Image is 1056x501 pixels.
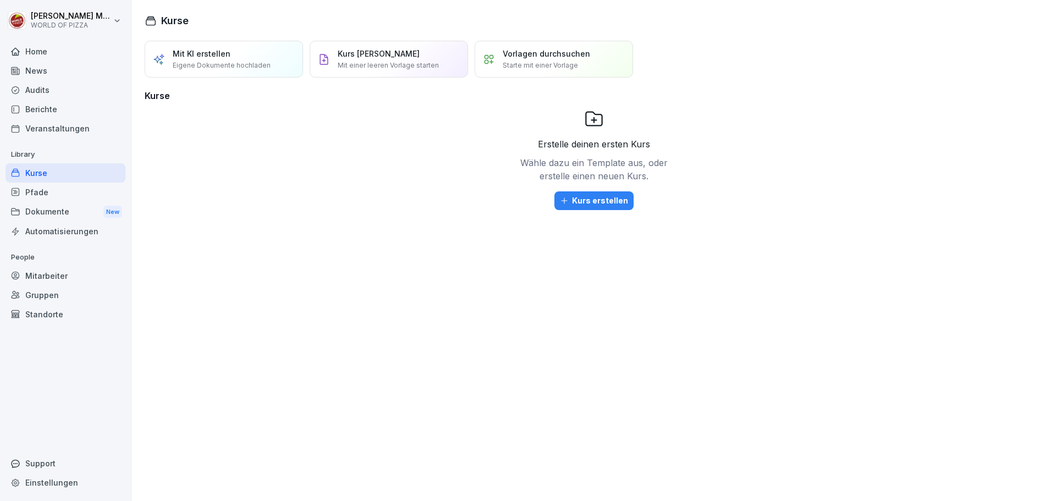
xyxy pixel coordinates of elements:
[5,285,125,305] a: Gruppen
[5,249,125,266] p: People
[5,183,125,202] a: Pfade
[161,13,189,28] h1: Kurse
[103,206,122,218] div: New
[5,163,125,183] a: Kurse
[517,156,671,183] p: Wähle dazu ein Template aus, oder erstelle einen neuen Kurs.
[5,61,125,80] a: News
[31,12,111,21] p: [PERSON_NAME] Mörsel
[503,48,590,59] p: Vorlagen durchsuchen
[5,454,125,473] div: Support
[5,473,125,492] a: Einstellungen
[173,60,271,70] p: Eigene Dokumente hochladen
[560,195,628,207] div: Kurs erstellen
[5,80,125,100] a: Audits
[5,42,125,61] a: Home
[5,202,125,222] div: Dokumente
[5,305,125,324] a: Standorte
[538,137,650,151] p: Erstelle deinen ersten Kurs
[145,89,1043,102] h3: Kurse
[338,48,420,59] p: Kurs [PERSON_NAME]
[173,48,230,59] p: Mit KI erstellen
[5,202,125,222] a: DokumenteNew
[5,266,125,285] a: Mitarbeiter
[5,100,125,119] a: Berichte
[5,146,125,163] p: Library
[31,21,111,29] p: WORLD OF PIZZA
[503,60,578,70] p: Starte mit einer Vorlage
[338,60,439,70] p: Mit einer leeren Vorlage starten
[554,191,634,210] button: Kurs erstellen
[5,119,125,138] a: Veranstaltungen
[5,222,125,241] a: Automatisierungen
